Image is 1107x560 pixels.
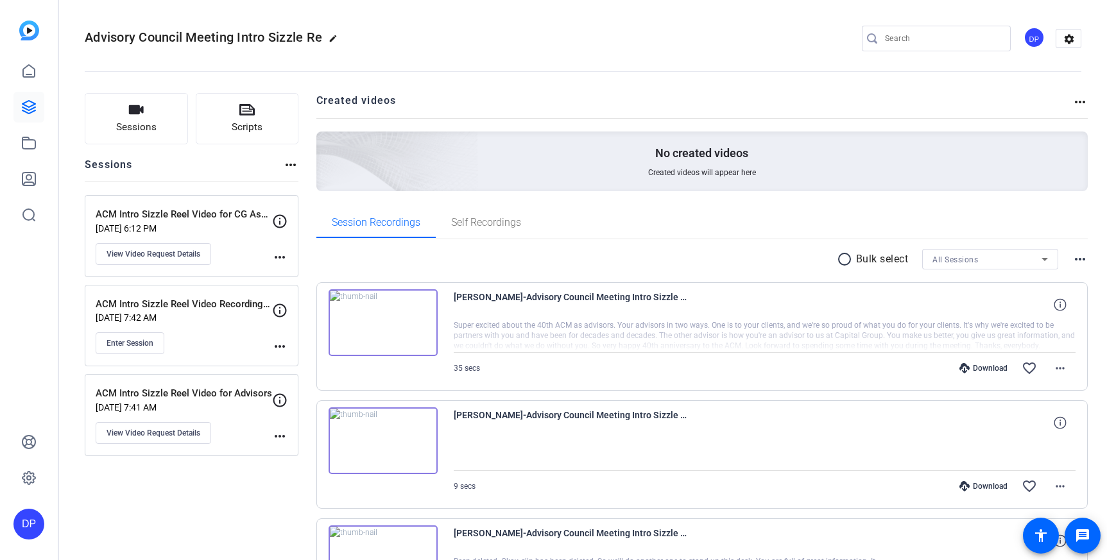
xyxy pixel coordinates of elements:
p: [DATE] 7:41 AM [96,402,272,412]
mat-icon: more_horiz [272,428,287,444]
span: All Sessions [932,255,978,264]
span: 35 secs [454,364,480,373]
mat-icon: radio_button_unchecked [837,251,856,267]
div: DP [13,509,44,539]
span: Scripts [232,120,262,135]
mat-icon: edit [329,34,344,49]
span: 9 secs [454,482,476,491]
input: Search [885,31,1000,46]
p: ACM Intro Sizzle Reel Video for CG Associates [96,207,272,222]
span: Advisory Council Meeting Intro Sizzle Re [85,30,322,45]
img: thumb-nail [329,289,438,356]
mat-icon: more_horiz [272,250,287,265]
img: blue-gradient.svg [19,21,39,40]
mat-icon: accessibility [1033,528,1049,543]
span: Enter Session [107,338,153,348]
mat-icon: more_horiz [1052,361,1068,376]
mat-icon: message [1075,528,1090,543]
span: [PERSON_NAME]-Advisory Council Meeting Intro Sizzle Re-ACM Intro Sizzle Reel Video for CG Associa... [454,525,691,556]
div: Download [953,481,1014,491]
button: View Video Request Details [96,243,211,265]
mat-icon: more_horiz [283,157,298,173]
img: thumb-nail [329,407,438,474]
mat-icon: more_horiz [272,339,287,354]
span: Session Recordings [332,217,420,228]
mat-icon: more_horiz [1072,251,1088,267]
ngx-avatar: Darryl Pugh [1024,27,1046,49]
p: ACM Intro Sizzle Reel Video Recording w/[PERSON_NAME] [96,297,272,312]
h2: Sessions [85,157,133,182]
span: Created videos will appear here [648,167,756,178]
span: View Video Request Details [107,249,200,259]
p: Bulk select [856,251,909,267]
p: No created videos [655,146,748,161]
p: ACM Intro Sizzle Reel Video for Advisors [96,386,272,401]
button: Enter Session [96,332,164,354]
button: Sessions [85,93,188,144]
button: View Video Request Details [96,422,211,444]
span: View Video Request Details [107,428,200,438]
mat-icon: favorite_border [1022,479,1037,494]
p: [DATE] 6:12 PM [96,223,272,233]
span: Self Recordings [451,217,521,228]
h2: Created videos [316,93,1073,118]
span: Sessions [116,120,157,135]
div: DP [1024,27,1045,48]
button: Scripts [196,93,299,144]
mat-icon: more_horiz [1052,479,1068,494]
p: [DATE] 7:42 AM [96,312,272,323]
mat-icon: favorite_border [1022,361,1037,376]
mat-icon: more_horiz [1072,94,1088,110]
span: [PERSON_NAME]-Advisory Council Meeting Intro Sizzle Re-ACM Intro Sizzle Reel Video for CG Associa... [454,289,691,320]
span: [PERSON_NAME]-Advisory Council Meeting Intro Sizzle Re-ACM Intro Sizzle Reel Video for CG Associa... [454,407,691,438]
div: Download [953,363,1014,373]
img: Creted videos background [173,4,479,283]
mat-icon: settings [1056,30,1082,49]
